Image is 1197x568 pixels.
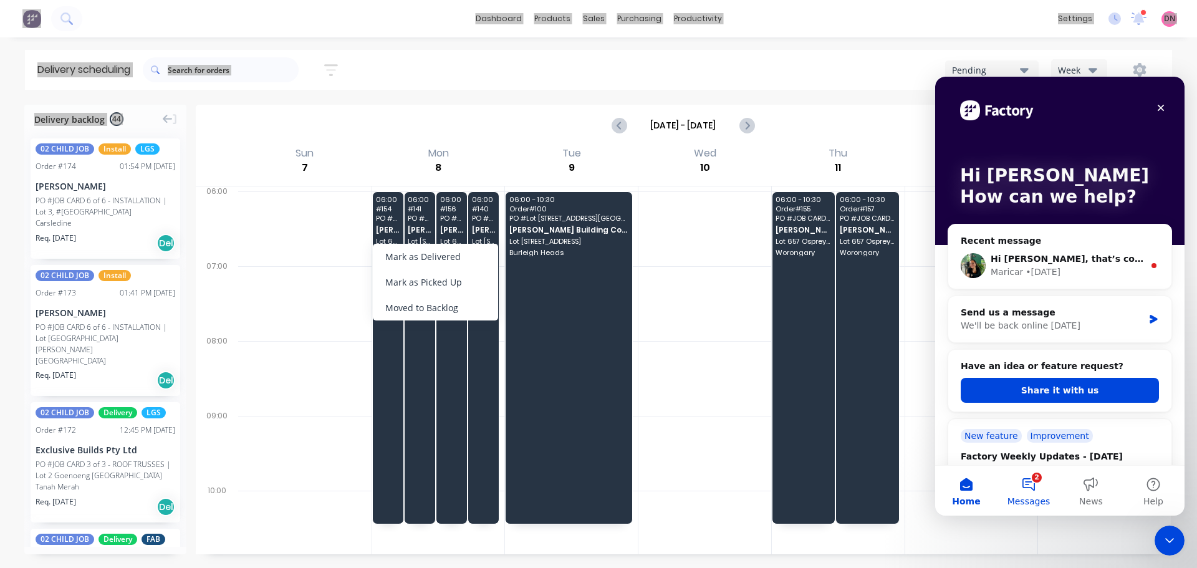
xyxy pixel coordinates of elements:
[472,238,496,245] span: Lot [STREET_ADDRESS]
[22,9,41,28] img: Factory
[36,407,94,418] span: 02 CHILD JOB
[36,481,175,493] div: Tanah Merah
[776,249,830,256] span: Worongary
[430,160,446,176] div: 8
[559,147,585,160] div: Tue
[36,143,94,155] span: 02 CHILD JOB
[142,534,165,545] span: FAB
[99,270,131,281] span: Install
[840,249,895,256] span: Worongary
[297,160,313,176] div: 7
[99,534,137,545] span: Delivery
[36,496,76,508] span: Req. [DATE]
[1058,64,1094,77] div: Week
[72,420,115,429] span: Messages
[440,226,464,234] span: [PERSON_NAME] Building Company Pty Ltd
[840,196,895,203] span: 06:00 - 10:30
[120,425,175,436] div: 12:45 PM [DATE]
[776,238,830,245] span: Lot 657 Osprey Rise
[168,57,299,82] input: Search for orders
[408,205,431,213] span: # 141
[92,352,158,366] div: Improvement
[945,60,1039,79] button: Pending
[12,219,237,266] div: Send us a messageWe'll be back online [DATE]
[144,420,168,429] span: News
[12,342,237,413] div: New featureImprovementFactory Weekly Updates - [DATE]
[142,407,166,418] span: LGS
[120,161,175,172] div: 01:54 PM [DATE]
[36,218,175,229] div: Carsledine
[99,143,131,155] span: Install
[440,205,464,213] span: # 156
[17,420,45,429] span: Home
[440,238,464,245] span: Lot 657 Osprey Rise
[25,50,143,90] div: Delivery scheduling
[1164,13,1175,24] span: DN
[99,407,137,418] span: Delivery
[90,189,125,202] div: • [DATE]
[376,226,400,234] span: [PERSON_NAME] Building Company Pty Ltd
[1155,526,1185,556] iframe: Intercom live chat
[776,205,830,213] span: Order # 155
[440,214,464,222] span: PO # JOB CARD 3 of 4 - STRUCTURAL STEEL
[509,205,628,213] span: Order # 100
[408,196,431,203] span: 06:00
[840,238,895,245] span: Lot 657 Osprey Rise
[26,301,224,326] button: Share it with us
[690,147,720,160] div: Wed
[196,184,238,259] div: 06:00
[840,226,895,234] span: [PERSON_NAME] Building Company Pty Ltd
[440,196,464,203] span: 06:00
[196,334,238,408] div: 08:00
[26,229,208,243] div: Send us a message
[825,147,851,160] div: Thu
[26,373,201,387] div: Factory Weekly Updates - [DATE]
[36,287,76,299] div: Order # 173
[472,226,496,234] span: [PERSON_NAME] Building Company Pty Ltd
[36,306,175,319] div: [PERSON_NAME]
[577,9,611,28] div: sales
[156,498,175,516] div: Del
[36,270,94,281] span: 02 CHILD JOB
[472,214,496,222] span: PO # JOB CARD 1 of 4 - LOWER WALL FRAMES
[376,196,400,203] span: 06:00
[156,234,175,253] div: Del
[776,196,830,203] span: 06:00 - 10:30
[408,238,431,245] span: Lot [STREET_ADDRESS]
[36,355,175,367] div: [GEOGRAPHIC_DATA]
[135,143,160,155] span: LGS
[528,9,577,28] div: products
[509,214,628,222] span: PO # Lot [STREET_ADDRESS][GEOGRAPHIC_DATA] - Structural Steel Supply
[36,195,175,218] div: PO #JOB CARD 6 of 6 - INSTALLATION | Lot 3, #[GEOGRAPHIC_DATA]
[952,64,1020,77] div: Pending
[697,160,713,176] div: 10
[120,287,175,299] div: 01:41 PM [DATE]
[935,77,1185,516] iframe: Intercom live chat
[840,205,895,213] span: Order # 157
[110,112,123,126] span: 44
[611,9,668,28] div: purchasing
[564,160,580,176] div: 9
[36,322,175,355] div: PO #JOB CARD 6 of 6 - INSTALLATION | Lot [GEOGRAPHIC_DATA][PERSON_NAME]
[425,147,453,160] div: Mon
[26,283,224,296] h2: Have an idea or feature request?
[196,483,238,558] div: 10:00
[36,370,76,381] span: Req. [DATE]
[292,147,317,160] div: Sun
[26,243,208,256] div: We'll be back online [DATE]
[196,408,238,483] div: 09:00
[776,226,830,234] span: [PERSON_NAME] Building Company Pty Ltd
[187,389,249,439] button: Help
[376,214,400,222] span: PO # JOB CARD 1 of 4 - LOWER WALLS
[36,459,175,481] div: PO #JOB CARD 3 of 3 - ROOF TRUSSES | Lot 2 Goenoeng [GEOGRAPHIC_DATA]
[509,249,628,256] span: Burleigh Heads
[472,205,496,213] span: # 140
[830,160,846,176] div: 11
[509,196,628,203] span: 06:00 - 10:30
[36,534,94,545] span: 02 CHILD JOB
